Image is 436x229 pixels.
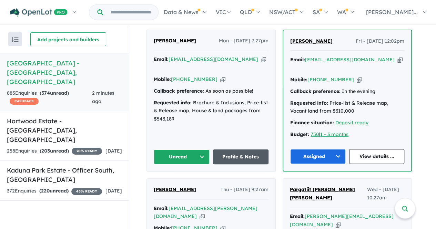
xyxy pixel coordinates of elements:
span: 220 [41,188,50,194]
h5: Hartwood Estate - [GEOGRAPHIC_DATA] , [GEOGRAPHIC_DATA] [7,116,122,144]
button: Copy [336,221,341,228]
img: Openlot PRO Logo White [10,8,68,17]
strong: ( unread) [40,148,69,154]
strong: Email: [154,56,169,62]
a: View details ... [349,149,405,164]
div: | [290,131,404,139]
div: As soon as possible! [154,87,268,95]
a: [PERSON_NAME] [154,37,196,45]
span: [PERSON_NAME]... [366,9,418,15]
a: [PERSON_NAME] [154,186,196,194]
span: Thu - [DATE] 9:27am [221,186,268,194]
a: 1 - 3 months [320,131,348,137]
strong: Callback preference: [290,88,341,94]
button: Unread [154,149,210,164]
a: Pargatjit [PERSON_NAME] [PERSON_NAME] [290,186,367,202]
strong: Email: [290,56,305,63]
div: In the evening [290,87,404,96]
strong: ( unread) [39,188,69,194]
button: Add projects and builders [30,32,106,46]
span: Fri - [DATE] 12:02pm [356,37,404,45]
div: 372 Enquir ies [7,187,102,195]
a: [PHONE_NUMBER] [307,76,354,83]
strong: Mobile: [154,76,171,82]
h5: Kaduna Park Estate - Officer South , [GEOGRAPHIC_DATA] [7,166,122,184]
span: 574 [41,90,50,96]
strong: Budget: [290,131,309,137]
a: [EMAIL_ADDRESS][DOMAIN_NAME] [169,56,258,62]
a: [PERSON_NAME] [290,37,333,45]
input: Try estate name, suburb, builder or developer [104,5,157,20]
span: 203 [41,148,50,154]
strong: Email: [290,213,305,219]
strong: ( unread) [40,90,69,96]
span: [DATE] [105,148,122,154]
strong: Requested info: [154,100,192,106]
strong: Callback preference: [154,88,204,94]
a: 750 [311,131,319,137]
a: [EMAIL_ADDRESS][DOMAIN_NAME] [305,56,395,63]
span: Mon - [DATE] 7:27pm [219,37,268,45]
span: [DATE] [105,188,122,194]
span: [PERSON_NAME] [154,38,196,44]
span: [PERSON_NAME] [154,186,196,192]
button: Copy [261,56,266,63]
div: 258 Enquir ies [7,147,102,155]
span: 45 % READY [71,188,102,195]
button: Copy [397,56,403,63]
h5: [GEOGRAPHIC_DATA] - [GEOGRAPHIC_DATA] , [GEOGRAPHIC_DATA] [7,59,122,86]
span: 2 minutes ago [92,90,114,104]
a: Deposit ready [335,119,368,126]
div: Brochure & Inclusions, Price-list & Release map, House & land packages from $543,189 [154,99,268,123]
span: Pargatjit [PERSON_NAME] [PERSON_NAME] [290,186,355,201]
strong: Finance situation: [290,119,334,126]
span: [PERSON_NAME] [290,38,333,44]
strong: Mobile: [290,76,307,83]
img: sort.svg [12,37,19,42]
span: Wed - [DATE] 10:27am [367,186,405,202]
span: 20 % READY [72,148,102,155]
a: [PHONE_NUMBER] [171,76,217,82]
button: Copy [200,213,205,220]
strong: Email: [154,205,169,211]
a: Profile & Notes [213,149,269,164]
a: [PERSON_NAME][EMAIL_ADDRESS][DOMAIN_NAME] [290,213,394,228]
div: 885 Enquir ies [7,89,92,106]
a: [EMAIL_ADDRESS][PERSON_NAME][DOMAIN_NAME] [154,205,257,220]
button: Assigned [290,149,346,164]
button: Copy [357,76,362,83]
button: Copy [220,76,225,83]
strong: Requested info: [290,100,328,106]
div: Price-list & Release map, Vacant land from $310,000 [290,99,404,116]
span: CASHBACK [10,98,39,105]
